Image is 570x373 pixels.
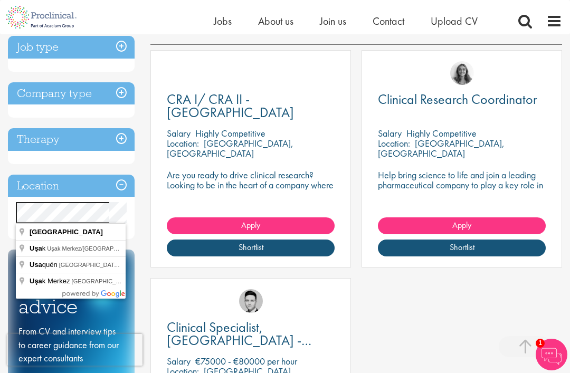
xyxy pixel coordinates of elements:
span: Usa [30,261,42,269]
a: About us [258,14,293,28]
span: k Merkez [30,277,72,285]
p: Help bring science to life and join a leading pharmaceutical company to play a key role in delive... [378,170,546,210]
p: [GEOGRAPHIC_DATA], [GEOGRAPHIC_DATA] [167,137,293,159]
a: Apply [378,217,546,234]
span: [GEOGRAPHIC_DATA] [30,228,103,236]
h3: Company type [8,82,135,105]
span: [GEOGRAPHIC_DATA], [GEOGRAPHIC_DATA] [72,278,196,284]
h3: Job type [8,36,135,59]
p: [GEOGRAPHIC_DATA], [GEOGRAPHIC_DATA] [378,137,505,159]
span: k [30,244,47,252]
p: €75000 - €80000 per hour [195,355,297,367]
p: Highly Competitive [195,127,265,139]
span: Location: [167,137,199,149]
a: Clinical Research Coordinator [378,93,546,106]
a: Upload CV [431,14,478,28]
span: 1 [536,339,545,348]
span: Uşa [30,277,42,285]
img: Chatbot [536,339,567,370]
span: Clinical Research Coordinator [378,90,537,108]
span: Salary [167,127,191,139]
h3: Location [8,175,135,197]
h3: Career advice [18,276,124,317]
span: [GEOGRAPHIC_DATA], [GEOGRAPHIC_DATA] [59,262,183,268]
a: CRA I/ CRA II - [GEOGRAPHIC_DATA] [167,93,335,119]
span: Uşa [30,244,42,252]
a: Clinical Specialist, [GEOGRAPHIC_DATA] - Cardiac [167,321,335,347]
a: Contact [373,14,404,28]
p: Highly Competitive [406,127,477,139]
img: Connor Lynes [239,289,263,313]
img: Jackie Cerchio [450,61,474,85]
span: Apply [452,219,471,231]
a: Shortlist [378,240,546,256]
a: Shortlist [167,240,335,256]
a: Jobs [214,14,232,28]
span: quén [30,261,59,269]
span: Salary [167,355,191,367]
span: Clinical Specialist, [GEOGRAPHIC_DATA] - Cardiac [167,318,311,362]
span: Salary [378,127,402,139]
iframe: reCAPTCHA [7,334,142,366]
span: CRA I/ CRA II - [GEOGRAPHIC_DATA] [167,90,294,121]
h3: Therapy [8,128,135,151]
span: Apply [241,219,260,231]
a: Apply [167,217,335,234]
span: Uşak Merkez/[GEOGRAPHIC_DATA], [GEOGRAPHIC_DATA] [47,245,206,252]
a: Join us [320,14,346,28]
p: Are you ready to drive clinical research? Looking to be in the heart of a company where precision... [167,170,335,200]
span: Location: [378,137,410,149]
